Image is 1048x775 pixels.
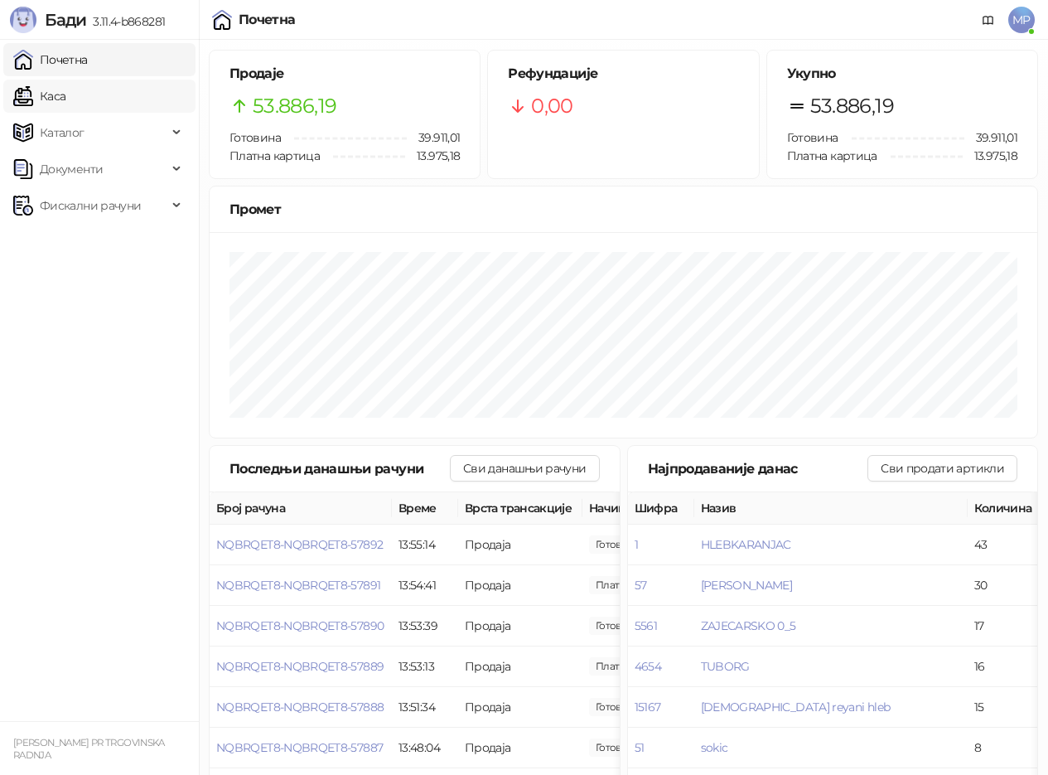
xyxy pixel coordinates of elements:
[701,578,793,593] button: [PERSON_NAME]
[701,740,728,755] button: sokic
[968,606,1042,647] td: 17
[392,647,458,687] td: 13:53:13
[210,492,392,525] th: Број рачуна
[86,14,165,29] span: 3.11.4-b868281
[216,659,384,674] button: NQBRQET8-NQBRQET8-57889
[458,492,582,525] th: Врста трансакције
[589,657,678,676] span: 1.405,00
[392,728,458,768] td: 13:48:04
[589,698,645,716] span: 320,00
[229,130,281,145] span: Готовина
[589,617,645,635] span: 430,00
[216,700,384,714] button: NQBRQET8-NQBRQET8-57888
[392,606,458,647] td: 13:53:39
[229,64,460,84] h5: Продаје
[10,7,36,33] img: Logo
[531,90,572,122] span: 0,00
[40,153,103,186] span: Документи
[964,128,1017,147] span: 39.911,01
[701,537,791,552] button: HLEBKARANJAC
[13,43,88,76] a: Почетна
[810,90,894,122] span: 53.886,19
[787,64,1017,84] h5: Укупно
[787,130,838,145] span: Готовина
[407,128,460,147] span: 39.911,01
[635,618,657,633] button: 5561
[701,659,750,674] button: TUBORG
[229,148,320,163] span: Платна картица
[508,64,738,84] h5: Рефундације
[45,10,86,30] span: Бади
[635,740,645,755] button: 51
[628,492,694,525] th: Шифра
[216,578,380,593] button: NQBRQET8-NQBRQET8-57891
[239,13,296,27] div: Почетна
[1008,7,1035,33] span: MP
[589,739,645,757] span: 380,00
[40,189,141,222] span: Фискални рачуни
[968,728,1042,768] td: 8
[968,565,1042,606] td: 30
[701,618,796,633] button: ZAJECARSKO 0_5
[968,687,1042,728] td: 15
[392,525,458,565] td: 13:55:14
[216,537,383,552] button: NQBRQET8-NQBRQET8-57892
[458,606,582,647] td: Продаја
[392,565,458,606] td: 13:54:41
[458,728,582,768] td: Продаја
[458,687,582,728] td: Продаја
[253,90,336,122] span: 53.886,19
[701,700,891,714] button: [DEMOGRAPHIC_DATA] reyani hleb
[229,199,1017,220] div: Промет
[13,737,165,761] small: [PERSON_NAME] PR TRGOVINSKA RADNJA
[635,700,661,714] button: 15167
[216,740,383,755] button: NQBRQET8-NQBRQET8-57887
[216,618,384,633] button: NQBRQET8-NQBRQET8-57890
[635,578,647,593] button: 57
[392,492,458,525] th: Време
[968,525,1042,565] td: 43
[458,565,582,606] td: Продаја
[635,537,638,552] button: 1
[458,525,582,565] td: Продаја
[968,647,1042,687] td: 16
[694,492,968,525] th: Назив
[589,535,645,554] span: 398,00
[405,147,460,165] span: 13.975,18
[229,458,450,479] div: Последњи данашњи рачуни
[40,116,85,149] span: Каталог
[635,659,661,674] button: 4654
[458,647,582,687] td: Продаја
[589,576,678,594] span: 370,00
[975,7,1002,33] a: Документација
[867,455,1017,482] button: Сви продати артикли
[582,492,748,525] th: Начини плаћања
[963,147,1017,165] span: 13.975,18
[450,455,599,482] button: Сви данашњи рачуни
[787,148,877,163] span: Платна картица
[13,80,65,113] a: Каса
[968,492,1042,525] th: Количина
[648,458,868,479] div: Најпродаваније данас
[392,687,458,728] td: 13:51:34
